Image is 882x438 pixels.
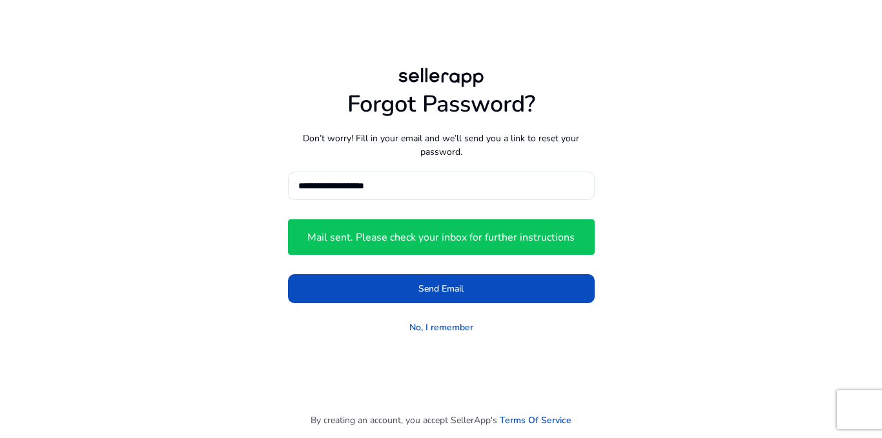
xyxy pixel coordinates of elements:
a: No, I remember [409,321,473,334]
span: Send Email [418,282,464,295]
a: Terms Of Service [500,413,571,427]
p: Don’t worry! Fill in your email and we’ll send you a link to reset your password. [288,132,595,159]
button: Send Email [288,274,595,303]
h4: Mail sent. Please check your inbox for further instructions [307,232,575,244]
h1: Forgot Password? [288,90,595,118]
